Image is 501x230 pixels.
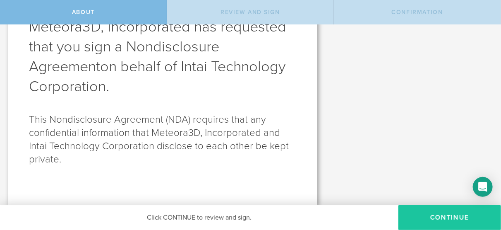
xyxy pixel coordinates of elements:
span: Confirmation [392,9,443,16]
span: Review and sign [221,9,280,16]
div: Open Intercom Messenger [473,177,493,197]
span: About [72,9,95,16]
span: on behalf of Intai Technology Corporation [29,58,285,95]
h1: Meteora3D, Incorporated has requested that you sign a Nondisclosure Agreement . [29,17,297,97]
button: Continue [398,205,501,230]
p: This Nondisclosure Agreement (NDA) requires that any confidential information that Meteora3D, Inc... [29,113,297,166]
